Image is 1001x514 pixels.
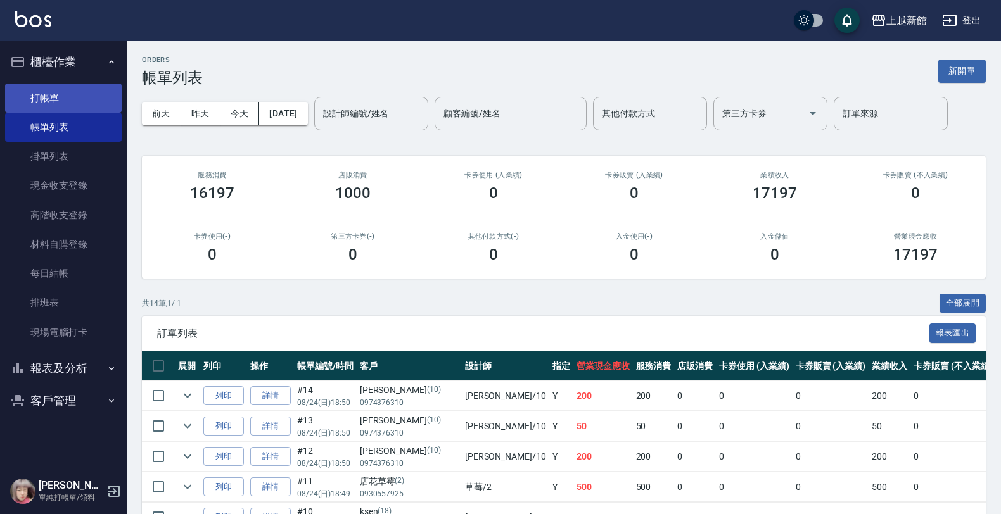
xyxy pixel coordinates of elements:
h3: 17197 [893,246,938,263]
img: Person [10,479,35,504]
a: 帳單列表 [5,113,122,142]
p: 共 14 筆, 1 / 1 [142,298,181,309]
button: [DATE] [259,102,307,125]
h2: 第三方卡券(-) [298,232,408,241]
td: 0 [716,472,793,502]
p: 0974376310 [360,427,459,439]
h3: 0 [208,246,217,263]
div: 店花草霉 [360,475,459,488]
button: 列印 [203,447,244,467]
td: 50 [633,411,675,441]
button: 昨天 [181,102,220,125]
td: 200 [869,381,910,411]
p: 08/24 (日) 18:50 [297,427,354,439]
a: 詳情 [250,417,291,436]
h2: 業績收入 [720,171,830,179]
td: 200 [573,442,633,472]
h3: 17197 [753,184,797,202]
th: 店販消費 [674,351,716,381]
td: #12 [294,442,357,472]
div: 上越新館 [886,13,927,28]
td: 0 [793,442,869,472]
td: 0 [674,442,716,472]
h3: 0 [630,184,639,202]
th: 展開 [175,351,200,381]
a: 新開單 [938,65,986,77]
td: 0 [716,381,793,411]
td: [PERSON_NAME] /10 [462,411,549,441]
th: 客戶 [357,351,462,381]
div: [PERSON_NAME] [360,384,459,397]
button: 報表匯出 [929,323,976,343]
h3: 1000 [335,184,371,202]
p: 08/24 (日) 18:50 [297,458,354,469]
td: 0 [793,381,869,411]
a: 詳情 [250,447,291,467]
h2: 店販消費 [298,171,408,179]
button: 櫃檯作業 [5,46,122,78]
a: 高階收支登錄 [5,201,122,230]
td: [PERSON_NAME] /10 [462,381,549,411]
h5: [PERSON_NAME] [39,479,103,492]
button: expand row [178,447,197,466]
th: 服務消費 [633,351,675,381]
h3: 服務消費 [157,171,267,179]
h3: 0 [489,246,498,263]
a: 每日結帳 [5,259,122,288]
p: 單純打帳單/領料 [39,492,103,503]
th: 業績收入 [869,351,910,381]
th: 帳單編號/時間 [294,351,357,381]
th: 設計師 [462,351,549,381]
td: 200 [869,442,910,472]
h2: 卡券使用 (入業績) [438,171,549,179]
th: 營業現金應收 [573,351,633,381]
td: 0 [793,472,869,502]
button: 今天 [220,102,260,125]
td: 0 [910,472,995,502]
th: 卡券販賣 (入業績) [793,351,869,381]
h2: ORDERS [142,56,203,64]
div: [PERSON_NAME] [360,414,459,427]
div: [PERSON_NAME] [360,444,459,458]
td: 50 [573,411,633,441]
td: 0 [910,411,995,441]
p: 0974376310 [360,458,459,469]
h2: 營業現金應收 [860,232,971,241]
td: Y [549,472,573,502]
h3: 0 [911,184,920,202]
td: 0 [910,442,995,472]
a: 現場電腦打卡 [5,318,122,347]
td: 200 [573,381,633,411]
h2: 卡券使用(-) [157,232,267,241]
h2: 卡券販賣 (入業績) [579,171,689,179]
th: 列印 [200,351,247,381]
td: 草莓 /2 [462,472,549,502]
button: expand row [178,386,197,405]
td: Y [549,411,573,441]
button: 登出 [937,9,986,32]
td: 0 [716,411,793,441]
a: 報表匯出 [929,327,976,339]
h2: 入金使用(-) [579,232,689,241]
h3: 0 [630,246,639,263]
p: 08/24 (日) 18:50 [297,397,354,408]
td: #14 [294,381,357,411]
button: save [834,8,860,33]
button: 全部展開 [940,294,986,313]
h2: 其他付款方式(-) [438,232,549,241]
h3: 0 [489,184,498,202]
td: 0 [674,472,716,502]
p: (10) [427,384,441,397]
p: (10) [427,444,441,458]
td: 0 [793,411,869,441]
a: 打帳單 [5,84,122,113]
td: 500 [633,472,675,502]
a: 材料自購登錄 [5,230,122,259]
h3: 0 [348,246,357,263]
button: 列印 [203,477,244,497]
button: 列印 [203,417,244,436]
h3: 16197 [190,184,234,202]
button: expand row [178,417,197,436]
p: 0974376310 [360,397,459,408]
td: 500 [573,472,633,502]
